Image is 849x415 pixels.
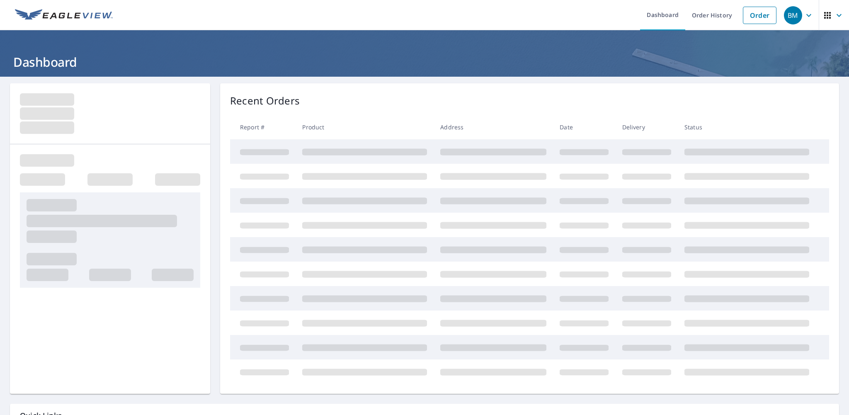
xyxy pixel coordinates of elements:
[784,6,802,24] div: BM
[296,115,434,139] th: Product
[230,93,300,108] p: Recent Orders
[678,115,816,139] th: Status
[616,115,678,139] th: Delivery
[743,7,776,24] a: Order
[230,115,296,139] th: Report #
[553,115,615,139] th: Date
[10,53,839,70] h1: Dashboard
[434,115,553,139] th: Address
[15,9,113,22] img: EV Logo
